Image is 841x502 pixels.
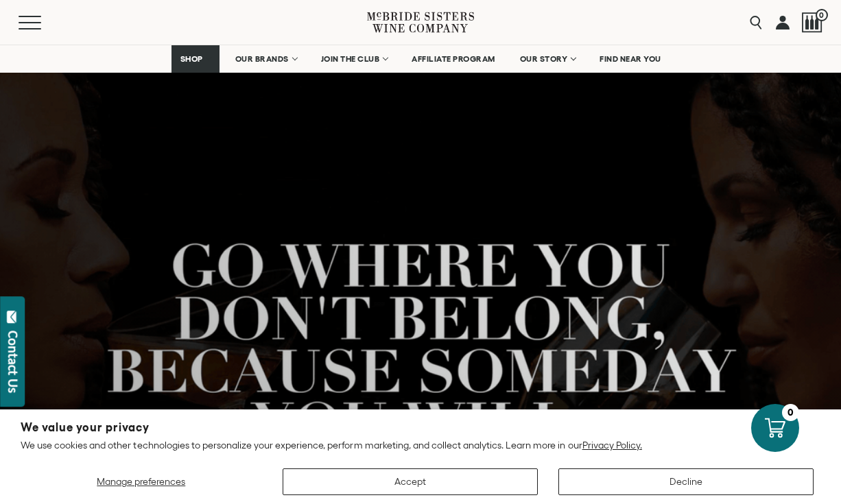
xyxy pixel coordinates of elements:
a: Privacy Policy. [582,440,642,451]
button: Decline [558,468,814,495]
a: FIND NEAR YOU [591,45,670,73]
span: OUR BRANDS [235,54,289,64]
button: Mobile Menu Trigger [19,16,68,29]
a: OUR STORY [511,45,584,73]
span: AFFILIATE PROGRAM [412,54,495,64]
p: We use cookies and other technologies to personalize your experience, perform marketing, and coll... [21,439,820,451]
button: Manage preferences [21,468,262,495]
h2: We value your privacy [21,422,820,433]
span: 0 [816,9,828,21]
div: Contact Us [6,331,20,393]
button: Accept [283,468,538,495]
span: SHOP [180,54,204,64]
span: Manage preferences [97,476,185,487]
a: OUR BRANDS [226,45,305,73]
span: FIND NEAR YOU [600,54,661,64]
a: SHOP [171,45,220,73]
a: JOIN THE CLUB [312,45,396,73]
span: OUR STORY [520,54,568,64]
div: 0 [782,404,799,421]
a: AFFILIATE PROGRAM [403,45,504,73]
span: JOIN THE CLUB [321,54,380,64]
